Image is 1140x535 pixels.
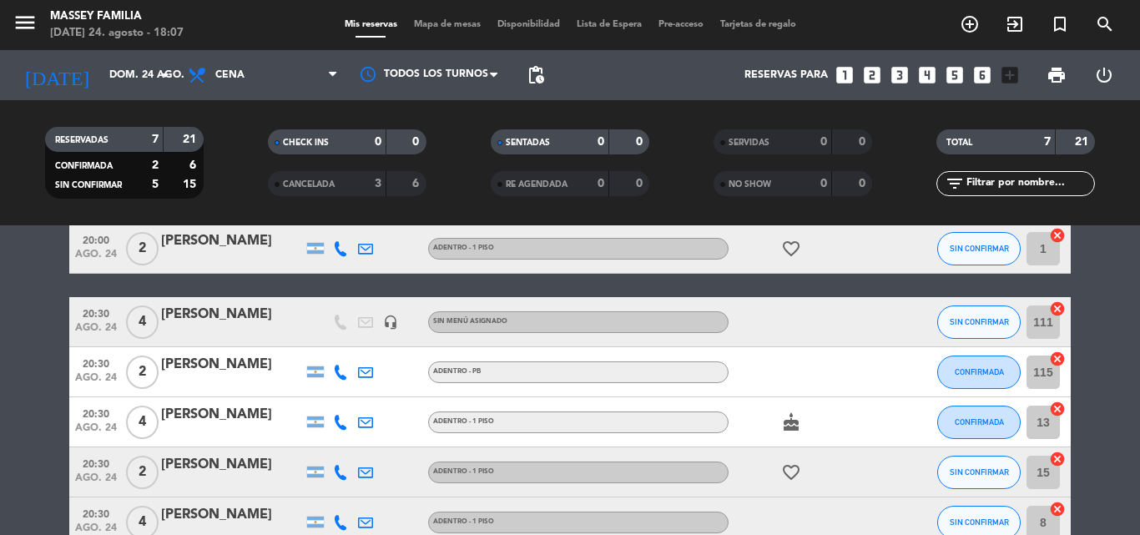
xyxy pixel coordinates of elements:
span: ago. 24 [75,372,117,391]
i: exit_to_app [1005,14,1025,34]
span: Adentro - 1 Piso [433,418,494,425]
i: [DATE] [13,57,101,93]
div: [PERSON_NAME] [161,504,303,526]
button: CONFIRMADA [937,356,1021,389]
i: add_box [999,64,1021,86]
strong: 0 [859,136,869,148]
span: 4 [126,406,159,439]
span: NO SHOW [729,180,771,189]
span: TOTAL [946,139,972,147]
span: ago. 24 [75,422,117,442]
span: RESERVADAS [55,136,108,144]
span: Reservas para [744,69,828,81]
strong: 7 [152,134,159,145]
i: headset_mic [383,315,398,330]
button: SIN CONFIRMAR [937,232,1021,265]
i: cancel [1049,351,1066,367]
span: Mapa de mesas [406,20,489,29]
span: SIN CONFIRMAR [950,467,1009,477]
span: 20:30 [75,353,117,372]
span: 20:00 [75,230,117,249]
span: Adentro - 1 Piso [433,518,494,525]
strong: 6 [189,159,199,171]
strong: 0 [636,136,646,148]
strong: 0 [820,178,827,189]
span: Adentro - PB [433,368,481,375]
span: ago. 24 [75,249,117,268]
span: print [1047,65,1067,85]
span: Disponibilidad [489,20,568,29]
span: RE AGENDADA [506,180,567,189]
span: Mis reservas [336,20,406,29]
i: cancel [1049,401,1066,417]
i: add_circle_outline [960,14,980,34]
strong: 0 [636,178,646,189]
i: cake [781,412,801,432]
span: SIN CONFIRMAR [950,244,1009,253]
strong: 0 [375,136,381,148]
div: [PERSON_NAME] [161,230,303,252]
span: 2 [126,356,159,389]
span: CHECK INS [283,139,329,147]
span: SERVIDAS [729,139,769,147]
div: MASSEY FAMILIA [50,8,184,25]
div: [PERSON_NAME] [161,354,303,376]
i: power_settings_new [1094,65,1114,85]
i: looks_5 [944,64,966,86]
strong: 6 [412,178,422,189]
i: favorite_border [781,239,801,259]
span: Pre-acceso [650,20,712,29]
div: [PERSON_NAME] [161,454,303,476]
strong: 0 [859,178,869,189]
span: ago. 24 [75,472,117,492]
i: filter_list [945,174,965,194]
span: CANCELADA [283,180,335,189]
button: CONFIRMADA [937,406,1021,439]
span: SENTADAS [506,139,550,147]
span: CONFIRMADA [955,417,1004,426]
span: SIN CONFIRMAR [55,181,122,189]
span: CONFIRMADA [55,162,113,170]
button: menu [13,10,38,41]
strong: 0 [412,136,422,148]
strong: 15 [183,179,199,190]
div: [PERSON_NAME] [161,304,303,326]
strong: 3 [375,178,381,189]
strong: 21 [183,134,199,145]
div: LOG OUT [1080,50,1127,100]
i: turned_in_not [1050,14,1070,34]
i: cancel [1049,501,1066,517]
strong: 0 [820,136,827,148]
i: looks_6 [971,64,993,86]
span: SIN CONFIRMAR [950,317,1009,326]
span: 20:30 [75,453,117,472]
i: looks_two [861,64,883,86]
span: Adentro - 1 Piso [433,468,494,475]
span: 4 [126,305,159,339]
span: 2 [126,232,159,265]
span: Adentro - 1 Piso [433,245,494,251]
i: menu [13,10,38,35]
i: arrow_drop_down [155,65,175,85]
div: [PERSON_NAME] [161,404,303,426]
input: Filtrar por nombre... [965,174,1094,193]
span: SIN CONFIRMAR [950,517,1009,527]
span: Sin menú asignado [433,318,507,325]
span: 20:30 [75,403,117,422]
span: 20:30 [75,503,117,522]
span: Lista de Espera [568,20,650,29]
i: cancel [1049,451,1066,467]
i: cancel [1049,227,1066,244]
strong: 7 [1044,136,1051,148]
span: Tarjetas de regalo [712,20,805,29]
strong: 21 [1075,136,1092,148]
button: SIN CONFIRMAR [937,305,1021,339]
strong: 2 [152,159,159,171]
span: 2 [126,456,159,489]
span: Cena [215,69,245,81]
span: CONFIRMADA [955,367,1004,376]
button: SIN CONFIRMAR [937,456,1021,489]
strong: 0 [598,136,604,148]
i: looks_4 [916,64,938,86]
div: [DATE] 24. agosto - 18:07 [50,25,184,42]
